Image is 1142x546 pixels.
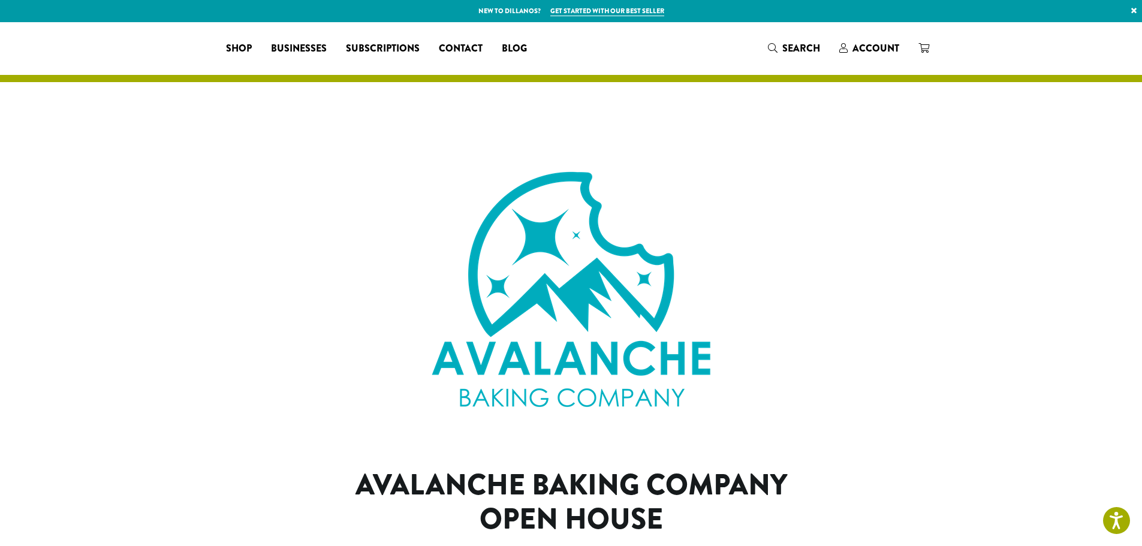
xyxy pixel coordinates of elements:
[852,41,899,55] span: Account
[758,38,830,58] a: Search
[502,41,527,56] span: Blog
[315,468,827,537] h1: Avalanche Baking Company Open House
[226,41,252,56] span: Shop
[216,39,261,58] a: Shop
[550,6,664,16] a: Get started with our best seller
[271,41,327,56] span: Businesses
[346,41,420,56] span: Subscriptions
[439,41,483,56] span: Contact
[782,41,820,55] span: Search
